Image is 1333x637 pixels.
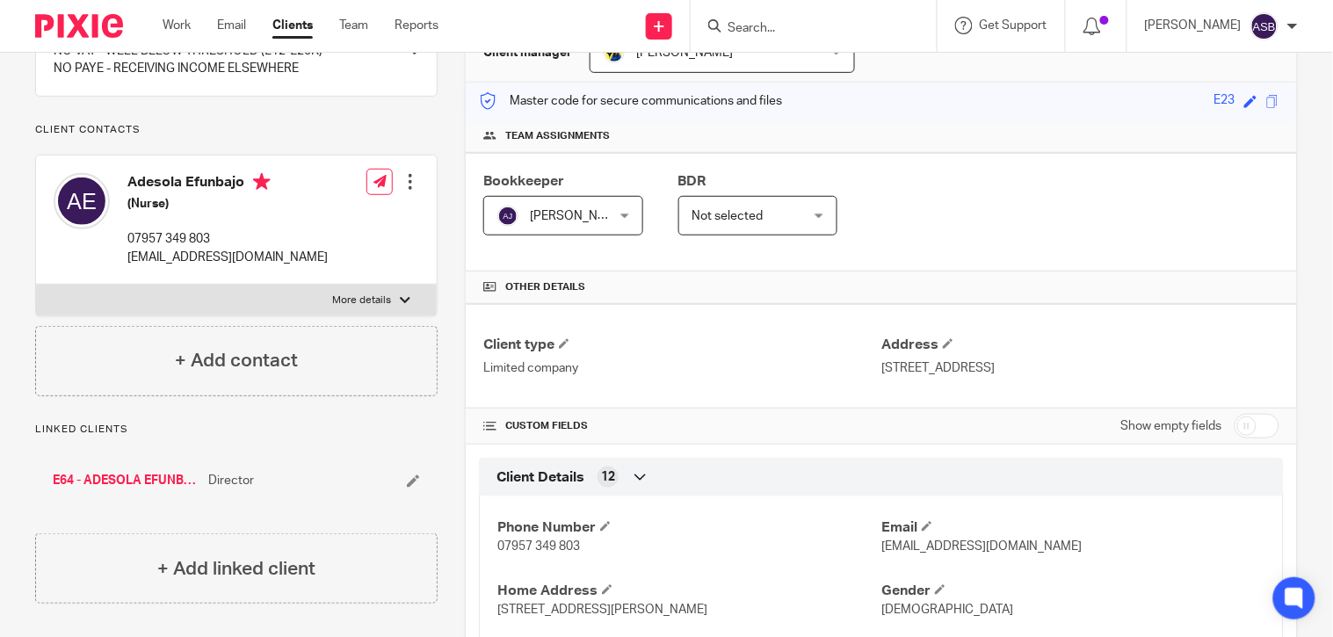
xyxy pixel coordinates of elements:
[496,468,584,487] span: Client Details
[163,17,191,34] a: Work
[127,195,328,213] h5: (Nurse)
[483,419,881,433] h4: CUSTOM FIELDS
[497,518,881,537] h4: Phone Number
[497,540,580,553] span: 07957 349 803
[497,582,881,600] h4: Home Address
[601,468,615,486] span: 12
[157,555,315,583] h4: + Add linked client
[253,173,271,191] i: Primary
[483,359,881,377] p: Limited company
[505,280,585,294] span: Other details
[127,173,328,195] h4: Adesola Efunbajo
[726,21,884,37] input: Search
[127,230,328,248] p: 07957 349 803
[881,336,1279,354] h4: Address
[127,249,328,266] p: [EMAIL_ADDRESS][DOMAIN_NAME]
[604,42,625,63] img: Bobo-Starbridge%201.jpg
[35,423,438,437] p: Linked clients
[483,336,881,354] h4: Client type
[208,472,254,489] span: Director
[54,173,110,229] img: svg%3E
[1214,91,1235,112] div: E23
[881,518,1265,537] h4: Email
[1145,17,1242,34] p: [PERSON_NAME]
[35,14,123,38] img: Pixie
[53,472,199,489] a: E64 - ADESOLA EFUNBAJO
[1121,417,1222,435] label: Show empty fields
[678,174,706,188] span: BDR
[332,293,391,308] p: More details
[483,174,564,188] span: Bookkeeper
[692,210,764,222] span: Not selected
[530,210,627,222] span: [PERSON_NAME]
[636,47,733,59] span: [PERSON_NAME]
[497,206,518,227] img: svg%3E
[497,604,707,616] span: [STREET_ADDRESS][PERSON_NAME]
[505,129,610,143] span: Team assignments
[881,604,1013,616] span: [DEMOGRAPHIC_DATA]
[881,359,1279,377] p: [STREET_ADDRESS]
[175,347,298,374] h4: + Add contact
[1250,12,1279,40] img: svg%3E
[217,17,246,34] a: Email
[395,17,438,34] a: Reports
[35,123,438,137] p: Client contacts
[483,44,572,62] h3: Client manager
[339,17,368,34] a: Team
[980,19,1047,32] span: Get Support
[272,17,313,34] a: Clients
[479,92,782,110] p: Master code for secure communications and files
[881,582,1265,600] h4: Gender
[881,540,1082,553] span: [EMAIL_ADDRESS][DOMAIN_NAME]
